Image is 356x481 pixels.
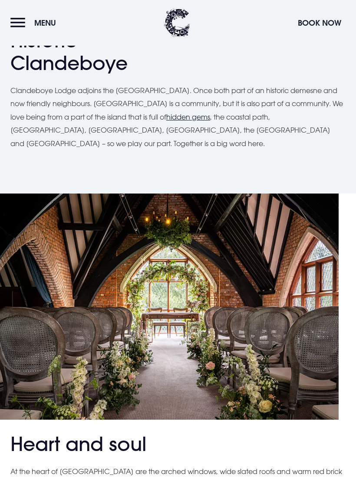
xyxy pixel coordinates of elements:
a: hidden gems [166,113,210,121]
h2: Historic Clandeboye [10,29,180,75]
img: Clandeboye Lodge [164,9,190,37]
button: Menu [10,13,60,32]
span: Menu [34,18,56,28]
p: Clandeboye Lodge adjoins the [GEOGRAPHIC_DATA]. Once both part of an historic demesne and now fri... [10,84,346,150]
button: Book Now [293,13,346,32]
h2: Heart and soul [10,433,180,456]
